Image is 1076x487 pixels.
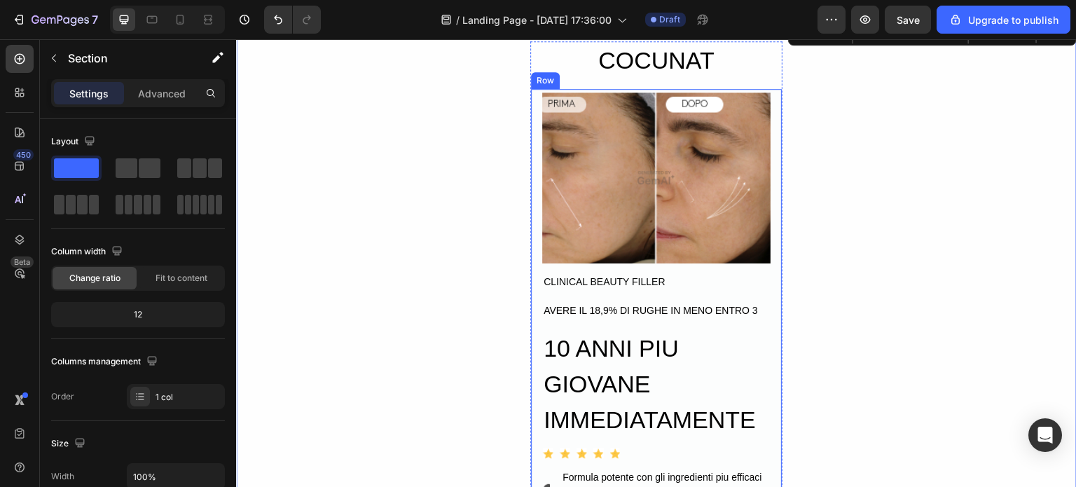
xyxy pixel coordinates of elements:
div: Size [51,434,88,453]
div: 1 col [156,391,221,404]
div: Row [298,35,321,48]
p: Settings [69,86,109,101]
div: Width [51,470,74,483]
div: Layout [51,132,98,151]
div: Undo/Redo [264,6,321,34]
button: 7 [6,6,104,34]
p: Advanced [138,86,186,101]
span: Save [897,14,920,26]
div: Order [51,390,74,403]
span: Landing Page - [DATE] 17:36:00 [462,13,612,27]
p: Section [68,50,183,67]
div: 450 [13,149,34,160]
button: Upgrade to publish [937,6,1070,34]
div: Open Intercom Messenger [1028,418,1062,452]
span: Fit to content [156,272,207,284]
span: Change ratio [69,272,120,284]
h2: 10 ANNI PIU GIOVANE IMMEDIATAMENTE [306,290,534,400]
span: / [456,13,460,27]
div: CLINICAL BEAUTY FILLER [306,233,534,253]
div: AVERE IL 18,9% DI RUGHE IN MENO ENTRO 3 [306,261,534,282]
div: Column width [51,242,125,261]
div: Beta [11,256,34,268]
div: 12 [54,305,222,324]
button: Save [885,6,931,34]
span: Draft [659,13,680,26]
div: Columns management [51,352,160,371]
iframe: Design area [236,39,1076,487]
div: Formula potente con gli ingredienti piu efficaci nel panorama estetico. [325,428,534,466]
p: 7 [92,11,98,28]
div: Upgrade to publish [949,13,1058,27]
img: Alt image [306,53,534,224]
